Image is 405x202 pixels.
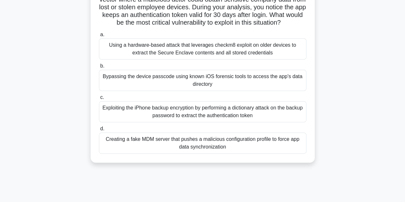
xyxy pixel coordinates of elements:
[100,32,104,37] span: a.
[99,38,306,60] div: Using a hardware-based attack that leverages checkm8 exploit on older devices to extract the Secu...
[100,94,104,100] span: c.
[99,101,306,122] div: Exploiting the iPhone backup encryption by performing a dictionary attack on the backup password ...
[99,133,306,154] div: Creating a fake MDM server that pushes a malicious configuration profile to force app data synchr...
[100,126,104,131] span: d.
[99,70,306,91] div: Bypassing the device passcode using known iOS forensic tools to access the app's data directory
[100,63,104,69] span: b.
